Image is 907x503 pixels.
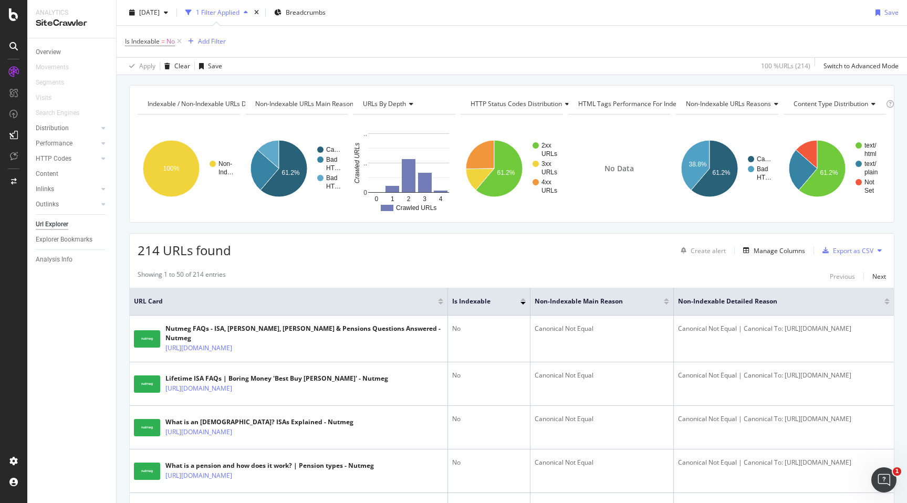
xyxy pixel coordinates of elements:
[676,123,777,214] svg: A chart.
[36,138,72,149] div: Performance
[864,187,874,194] text: Set
[864,160,877,167] text: text/
[791,96,884,112] h4: Content Type Distribution
[452,371,526,380] div: No
[36,234,109,245] a: Explorer Bookmarks
[678,297,869,306] span: Non-Indexable Detailed Reason
[36,138,98,149] a: Performance
[36,254,109,265] a: Analysis Info
[36,199,59,210] div: Outlinks
[36,47,109,58] a: Overview
[36,17,108,29] div: SiteCrawler
[535,371,669,380] div: Canonical Not Equal
[363,160,367,167] text: ..
[255,99,353,108] span: Non-Indexable URLs Main Reason
[139,61,155,70] div: Apply
[184,35,226,48] button: Add Filter
[391,195,394,203] text: 1
[784,123,885,214] div: A chart.
[138,123,239,214] svg: A chart.
[363,99,406,108] span: URLs by Depth
[138,242,231,259] span: 214 URLs found
[36,184,98,195] a: Inlinks
[541,169,557,176] text: URLs
[541,142,551,149] text: 2xx
[163,165,180,172] text: 100%
[819,58,899,75] button: Switch to Advanced Mode
[452,324,526,333] div: No
[36,62,69,73] div: Movements
[165,324,443,343] div: Nutmeg FAQs - ISA, [PERSON_NAME], [PERSON_NAME] & Pensions Questions Answered - Nutmeg
[893,467,901,476] span: 1
[678,414,890,424] div: Canonical Not Equal | Canonical To: [URL][DOMAIN_NAME]
[739,244,805,257] button: Manage Columns
[757,174,772,181] text: HT…
[535,458,669,467] div: Canonical Not Equal
[145,96,291,112] h4: Indexable / Non-Indexable URLs Distribution
[36,77,64,88] div: Segments
[134,419,160,436] img: main image
[36,8,108,17] div: Analytics
[160,58,190,75] button: Clear
[452,458,526,467] div: No
[196,8,239,17] div: 1 Filter Applied
[286,8,326,17] span: Breadcrumbs
[134,297,435,306] span: URL Card
[326,183,341,190] text: HT…
[36,77,75,88] a: Segments
[198,37,226,46] div: Add Filter
[36,169,58,180] div: Content
[36,153,71,164] div: HTTP Codes
[864,150,877,158] text: html
[757,155,771,163] text: Ca…
[165,343,232,353] a: [URL][DOMAIN_NAME]
[461,123,562,214] svg: A chart.
[36,169,109,180] a: Content
[884,8,899,17] div: Save
[36,219,68,230] div: Url Explorer
[326,174,337,182] text: Bad
[125,58,155,75] button: Apply
[174,61,190,70] div: Clear
[497,169,515,176] text: 61.2%
[36,153,98,164] a: HTTP Codes
[864,179,874,186] text: Not
[36,92,62,103] a: Visits
[165,427,232,437] a: [URL][DOMAIN_NAME]
[541,179,551,186] text: 4xx
[757,165,768,173] text: Bad
[468,96,578,112] h4: HTTP Status Codes Distribution
[678,458,890,467] div: Canonical Not Equal | Canonical To: [URL][DOMAIN_NAME]
[36,199,98,210] a: Outlinks
[36,108,90,119] a: Search Engines
[282,169,299,176] text: 61.2%
[218,160,232,167] text: Non-
[864,169,878,176] text: plain
[165,461,374,470] div: What is a pension and how does it work? | Pension types - Nutmeg
[353,123,454,214] svg: A chart.
[134,330,160,348] img: main image
[245,123,347,214] svg: A chart.
[208,61,222,70] div: Save
[36,123,98,134] a: Distribution
[535,324,669,333] div: Canonical Not Equal
[165,374,388,383] div: Lifetime ISA FAQs | Boring Money 'Best Buy [PERSON_NAME]' - Nutmeg
[754,246,805,255] div: Manage Columns
[195,58,222,75] button: Save
[181,4,252,21] button: 1 Filter Applied
[36,234,92,245] div: Explorer Bookmarks
[138,270,226,282] div: Showing 1 to 50 of 214 entries
[134,375,160,393] img: main image
[125,37,160,46] span: Is Indexable
[535,414,669,424] div: Canonical Not Equal
[833,246,873,255] div: Export as CSV
[36,62,79,73] a: Movements
[423,195,426,203] text: 3
[148,99,276,108] span: Indexable / Non-Indexable URLs distribution
[471,99,562,108] span: HTTP Status Codes Distribution
[864,142,877,149] text: text/
[794,99,868,108] span: Content Type Distribution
